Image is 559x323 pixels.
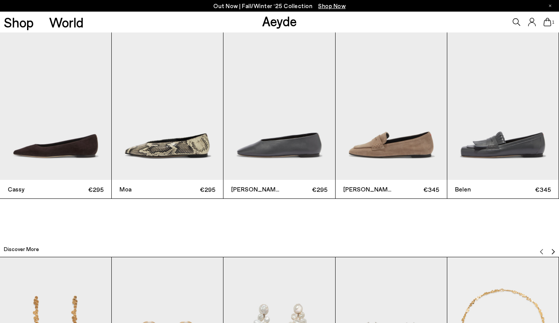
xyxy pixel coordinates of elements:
span: Moa [119,185,167,194]
a: [PERSON_NAME] €345 [336,31,447,198]
h2: Discover More [4,245,39,253]
div: 4 / 12 [336,31,447,199]
img: Alfie Suede Loafers [336,31,447,180]
span: Navigate to /collections/new-in [318,2,346,9]
p: Out Now | Fall/Winter ‘25 Collection [213,1,346,11]
span: Cassy [8,185,56,194]
img: svg%3E [539,249,545,255]
a: World [49,15,84,29]
div: 5 / 12 [447,31,559,199]
span: €295 [56,185,104,194]
span: €295 [167,185,215,194]
img: svg%3E [550,249,556,255]
img: Belen Tassel Loafers [447,31,559,180]
span: Belen [455,185,503,194]
span: €295 [279,185,327,194]
span: [PERSON_NAME] [343,185,391,194]
a: [PERSON_NAME] €295 [223,31,335,198]
a: Shop [4,15,34,29]
img: Moa Pointed-Toe Flats [112,31,223,180]
a: Belen €345 [447,31,559,198]
div: 3 / 12 [223,31,335,199]
a: Moa €295 [112,31,223,198]
a: 1 [544,18,551,26]
a: Aeyde [262,13,297,29]
span: [PERSON_NAME] [231,185,279,194]
span: 1 [551,20,555,24]
button: Previous slide [539,243,545,255]
div: 2 / 12 [112,31,223,199]
span: €345 [391,185,439,194]
span: €345 [503,185,551,194]
img: Kirsten Ballet Flats [223,31,335,180]
button: Next slide [550,243,556,255]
